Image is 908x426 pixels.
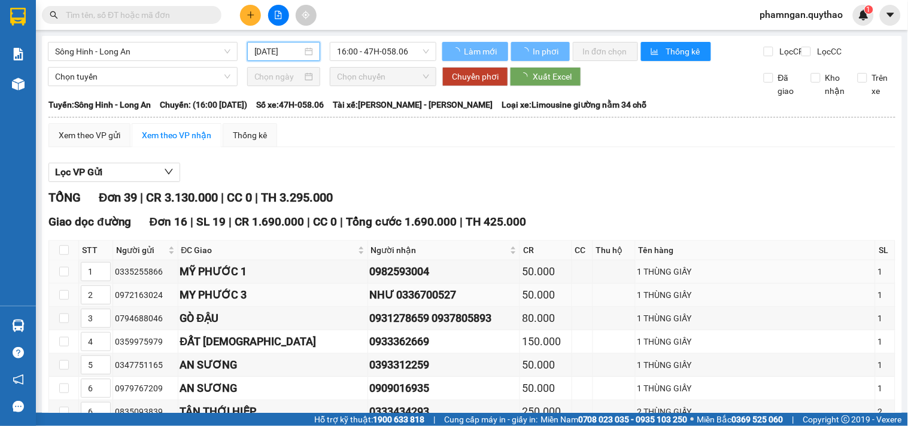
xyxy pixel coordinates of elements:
[877,335,893,348] div: 1
[302,11,310,19] span: aim
[533,70,572,83] span: Xuất Excel
[247,11,255,19] span: plus
[464,45,499,58] span: Làm mới
[340,215,343,229] span: |
[140,190,143,205] span: |
[442,42,508,61] button: Làm mới
[637,382,874,395] div: 1 THÙNG GIẤY
[522,380,570,397] div: 50.000
[55,42,230,60] span: Sông Hinh - Long An
[180,287,366,303] div: MY PHƯỚC 3
[522,287,570,303] div: 50.000
[666,45,702,58] span: Thống kê
[115,382,176,395] div: 0979767209
[115,405,176,418] div: 0835093839
[651,47,661,57] span: bar-chart
[637,265,874,278] div: 1 THÙNG GIẤY
[877,312,893,325] div: 1
[573,42,638,61] button: In đơn chọn
[880,5,901,26] button: caret-down
[12,48,25,60] img: solution-icon
[373,415,424,424] strong: 1900 633 818
[150,215,188,229] span: Đơn 16
[641,42,711,61] button: bar-chartThống kê
[313,215,337,229] span: CC 0
[502,98,647,111] span: Loại xe: Limousine giường nằm 34 chỗ
[180,263,366,280] div: MỸ PHƯỚC 1
[12,319,25,332] img: warehouse-icon
[180,333,366,350] div: ĐẤT [DEMOGRAPHIC_DATA]
[370,357,518,373] div: 0393312259
[48,190,81,205] span: TỔNG
[637,405,874,418] div: 2 THÙNG GIẤY
[229,215,232,229] span: |
[99,190,137,205] span: Đơn 39
[55,68,230,86] span: Chọn tuyến
[637,358,874,372] div: 1 THÙNG GIẤY
[466,215,526,229] span: TH 425.000
[452,47,462,56] span: loading
[164,167,174,177] span: down
[115,265,176,278] div: 0335255866
[533,45,560,58] span: In phơi
[50,11,58,19] span: search
[522,263,570,280] div: 50.000
[865,5,873,14] sup: 1
[116,244,166,257] span: Người gửi
[520,241,572,260] th: CR
[444,413,537,426] span: Cung cấp máy in - giấy in:
[522,357,570,373] div: 50.000
[160,98,247,111] span: Chuyến: (16:00 [DATE])
[877,288,893,302] div: 1
[233,129,267,142] div: Thống kê
[268,5,289,26] button: file-add
[346,215,457,229] span: Tổng cước 1.690.000
[115,288,176,302] div: 0972163024
[442,67,508,86] button: Chuyển phơi
[115,312,176,325] div: 0794688046
[66,8,207,22] input: Tìm tên, số ĐT hoặc mã đơn
[813,45,844,58] span: Lọc CC
[877,405,893,418] div: 2
[240,5,261,26] button: plus
[522,310,570,327] div: 80.000
[59,129,120,142] div: Xem theo VP gửi
[254,70,303,83] input: Chọn ngày
[255,190,258,205] span: |
[370,287,518,303] div: NHƯ 0336700527
[256,98,324,111] span: Số xe: 47H-058.06
[261,190,333,205] span: TH 3.295.000
[180,357,366,373] div: AN SƯƠNG
[821,71,850,98] span: Kho nhận
[637,335,874,348] div: 1 THÙNG GIẤY
[876,241,895,260] th: SL
[314,413,424,426] span: Hỗ trợ kỹ thuật:
[578,415,688,424] strong: 0708 023 035 - 0935 103 250
[773,71,802,98] span: Đã giao
[190,215,193,229] span: |
[593,241,636,260] th: Thu hộ
[433,413,435,426] span: |
[775,45,806,58] span: Lọc CR
[877,382,893,395] div: 1
[180,380,366,397] div: AN SƯƠNG
[10,8,26,26] img: logo-vxr
[460,215,463,229] span: |
[636,241,876,260] th: Tên hàng
[370,403,518,420] div: 0333434293
[511,42,570,61] button: In phơi
[142,129,211,142] div: Xem theo VP nhận
[180,403,366,420] div: TÂN THỚI HIỆP
[885,10,896,20] span: caret-down
[13,374,24,385] span: notification
[196,215,226,229] span: SL 19
[637,312,874,325] div: 1 THÙNG GIẤY
[732,415,784,424] strong: 0369 525 060
[48,215,132,229] span: Giao dọc đường
[540,413,688,426] span: Miền Nam
[221,190,224,205] span: |
[370,310,518,327] div: 0931278659 0937805893
[858,10,869,20] img: icon-new-feature
[522,403,570,420] div: 250.000
[371,244,508,257] span: Người nhận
